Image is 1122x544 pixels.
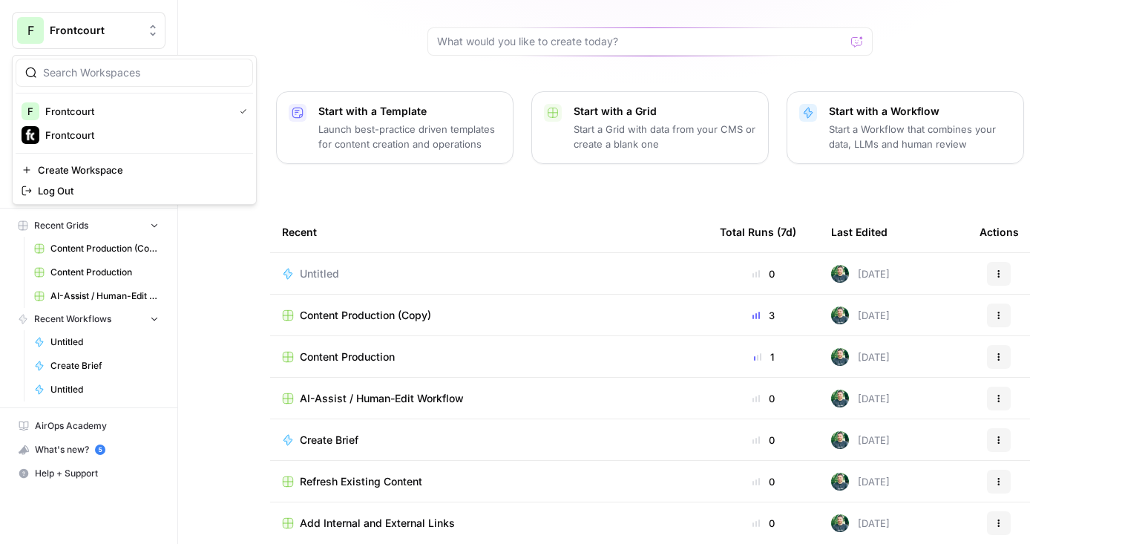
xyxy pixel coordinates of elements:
input: Search Workspaces [43,65,243,80]
div: [DATE] [831,307,890,324]
a: Add Internal and External Links [282,516,696,531]
button: Workspace: Frontcourt [12,12,165,49]
span: Recent Grids [34,219,88,232]
button: Help + Support [12,462,165,485]
div: 0 [720,516,807,531]
span: Recent Workflows [34,312,111,326]
input: What would you like to create today? [437,34,845,49]
button: Recent Grids [12,214,165,237]
div: Last Edited [831,212,888,252]
a: Log Out [16,180,253,201]
span: Content Production (Copy) [50,242,159,255]
span: Log Out [38,183,241,198]
img: h07igkfloj1v9lqp1sxvufjbesm0 [831,307,849,324]
a: Create Workspace [16,160,253,180]
a: Untitled [27,330,165,354]
div: Actions [980,212,1019,252]
button: Start with a GridStart a Grid with data from your CMS or create a blank one [531,91,769,164]
button: Start with a TemplateLaunch best-practice driven templates for content creation and operations [276,91,514,164]
span: Content Production [50,266,159,279]
div: [DATE] [831,514,890,532]
a: Content Production (Copy) [27,237,165,260]
div: Recent [282,212,696,252]
p: Start with a Template [318,104,501,119]
div: What's new? [13,439,165,461]
span: Create Brief [300,433,358,448]
a: Content Production [27,260,165,284]
a: AirOps Academy [12,414,165,438]
div: 0 [720,391,807,406]
div: [DATE] [831,473,890,491]
span: Untitled [50,335,159,349]
a: AI-Assist / Human-Edit Workflow [282,391,696,406]
a: 5 [95,445,105,455]
div: [DATE] [831,265,890,283]
div: 1 [720,350,807,364]
a: Create Brief [282,433,696,448]
button: What's new? 5 [12,438,165,462]
a: Create Brief [27,354,165,378]
a: Refresh Existing Content [282,474,696,489]
span: AirOps Academy [35,419,159,433]
img: h07igkfloj1v9lqp1sxvufjbesm0 [831,473,849,491]
div: [DATE] [831,348,890,366]
a: Content Production (Copy) [282,308,696,323]
div: 3 [720,308,807,323]
div: Workspace: Frontcourt [12,55,257,205]
div: 0 [720,474,807,489]
img: h07igkfloj1v9lqp1sxvufjbesm0 [831,514,849,532]
div: Total Runs (7d) [720,212,796,252]
span: AI-Assist / Human-Edit Workflow [300,391,464,406]
a: AI-Assist / Human-Edit Workflow [27,284,165,308]
span: Create Brief [50,359,159,373]
img: Frontcourt Logo [22,126,39,144]
text: 5 [98,446,102,453]
p: Start a Workflow that combines your data, LLMs and human review [829,122,1011,151]
p: Start with a Workflow [829,104,1011,119]
a: Content Production [282,350,696,364]
span: F [27,22,34,39]
p: Start a Grid with data from your CMS or create a blank one [574,122,756,151]
span: Content Production [300,350,395,364]
button: Start with a WorkflowStart a Workflow that combines your data, LLMs and human review [787,91,1024,164]
img: h07igkfloj1v9lqp1sxvufjbesm0 [831,431,849,449]
button: Recent Workflows [12,308,165,330]
span: Refresh Existing Content [300,474,422,489]
span: Content Production (Copy) [300,308,431,323]
div: 0 [720,433,807,448]
div: 0 [720,266,807,281]
img: h07igkfloj1v9lqp1sxvufjbesm0 [831,265,849,283]
span: Frontcourt [45,104,228,119]
span: Create Workspace [38,163,241,177]
a: Untitled [282,266,696,281]
img: h07igkfloj1v9lqp1sxvufjbesm0 [831,348,849,366]
span: Help + Support [35,467,159,480]
span: Frontcourt [45,128,241,142]
div: [DATE] [831,431,890,449]
div: [DATE] [831,390,890,407]
p: Start with a Grid [574,104,756,119]
span: AI-Assist / Human-Edit Workflow [50,289,159,303]
p: Launch best-practice driven templates for content creation and operations [318,122,501,151]
a: Untitled [27,378,165,402]
span: F [27,104,33,119]
span: Add Internal and External Links [300,516,455,531]
span: Untitled [50,383,159,396]
span: Untitled [300,266,339,281]
img: h07igkfloj1v9lqp1sxvufjbesm0 [831,390,849,407]
span: Frontcourt [50,23,140,38]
